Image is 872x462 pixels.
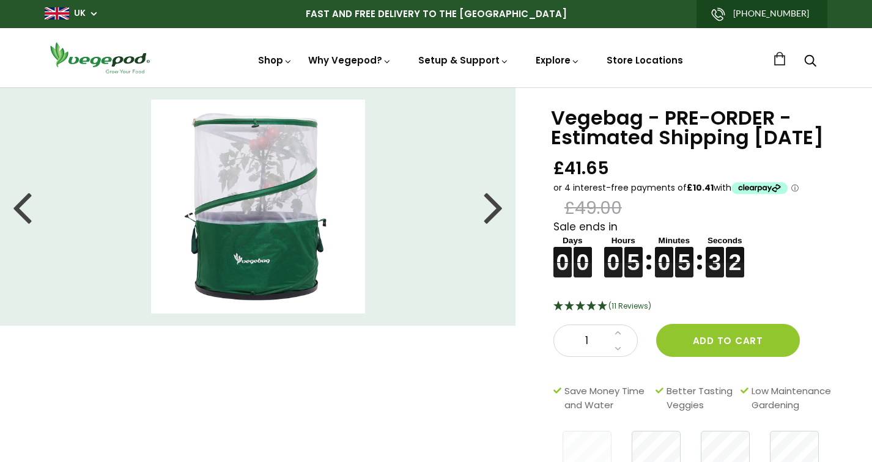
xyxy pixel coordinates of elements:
a: Search [804,56,816,68]
div: 4.91 Stars - 11 Reviews [553,299,841,315]
a: Why Vegepod? [308,54,391,67]
span: Save Money Time and Water [564,384,649,412]
figure: 0 [553,247,572,262]
img: gb_large.png [45,7,69,20]
a: Decrease quantity by 1 [611,341,625,357]
a: Shop [258,54,292,67]
img: Vegepod [45,40,155,75]
figure: 0 [655,247,673,262]
figure: 3 [706,247,724,262]
a: Explore [536,54,580,67]
span: Better Tasting Veggies [667,384,734,412]
button: Add to cart [656,324,800,357]
div: Sale ends in [553,219,841,278]
figure: 0 [574,247,592,262]
span: Low Maintenance Gardening [752,384,835,412]
figure: 0 [604,247,623,262]
a: Store Locations [607,54,683,67]
a: Setup & Support [418,54,509,67]
figure: 5 [675,247,693,262]
span: £49.00 [564,197,622,219]
span: 4.91 Stars - 11 Reviews [608,301,651,311]
img: Vegebag - PRE-ORDER - Estimated Shipping September 15th [151,100,365,313]
figure: 2 [726,262,744,277]
a: UK [74,7,86,20]
span: £41.65 [553,157,609,180]
figure: 5 [624,247,643,262]
span: 1 [566,333,608,349]
a: Increase quantity by 1 [611,325,625,341]
h1: Vegebag - PRE-ORDER - Estimated Shipping [DATE] [551,108,841,147]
